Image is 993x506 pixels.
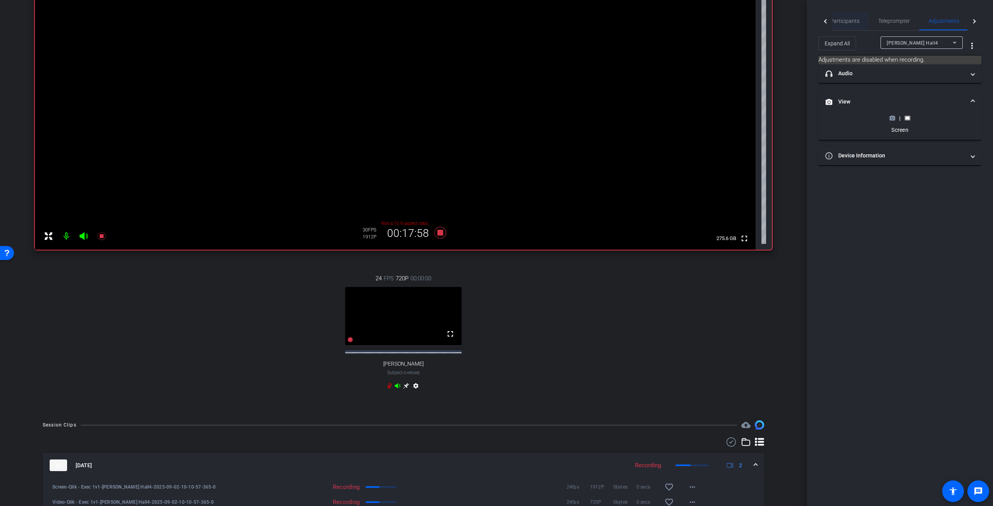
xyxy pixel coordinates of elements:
[404,371,420,375] span: Chrome
[590,483,613,491] span: 1912P
[967,41,977,50] mat-icon: more_vert
[50,459,67,471] img: thumb-nail
[963,36,981,55] button: More Options for Adjustments Panel
[948,487,958,496] mat-icon: accessibility
[567,483,590,491] span: 24fps
[613,498,637,506] span: 0bytes
[878,18,910,24] span: Teleprompter
[403,370,404,375] span: -
[740,234,749,243] mat-icon: fullscreen
[664,482,674,492] mat-icon: favorite_border
[384,274,394,283] span: FPS
[818,55,981,64] mat-card: Adjustments are disabled when recording.
[818,36,856,50] button: Expand All
[974,487,983,496] mat-icon: message
[825,36,850,51] span: Expand All
[818,64,981,83] mat-expansion-panel-header: Audio
[411,383,420,392] mat-icon: settings
[375,274,382,283] span: 24
[52,483,233,491] span: Screen-Qlik - Exec 1v1-[PERSON_NAME] Hall4-2025-09-02-10-10-57-365-0
[590,498,613,506] span: 720P
[886,114,914,122] div: |
[886,126,914,134] div: Screen
[567,498,590,506] span: 24fps
[825,98,965,106] mat-panel-title: View
[887,40,938,46] span: [PERSON_NAME] Hall4
[368,227,376,233] span: FPS
[52,498,233,506] span: Video-Qlik - Exec 1v1-[PERSON_NAME] Hall4-2025-09-02-10-10-57-365-0
[631,461,665,470] div: Recording
[363,234,382,240] div: 1912P
[755,420,764,430] img: Session clips
[818,90,981,114] mat-expansion-panel-header: View
[637,498,660,506] span: 0 secs
[446,329,455,338] mat-icon: fullscreen
[396,274,408,283] span: 720P
[76,461,92,470] span: [DATE]
[714,234,739,243] span: 275.6 GB
[233,483,363,491] div: Recording
[929,18,959,24] span: Adjustments
[741,420,751,430] mat-icon: cloud_upload
[382,227,434,240] div: 00:17:58
[387,369,420,376] span: Subject
[830,18,860,24] span: Participants
[43,421,76,429] div: Session Clips
[613,483,637,491] span: 0bytes
[688,482,697,492] mat-icon: more_horiz
[383,361,424,367] span: [PERSON_NAME]
[818,114,981,140] div: View
[637,483,660,491] span: 0 secs
[818,147,981,165] mat-expansion-panel-header: Device Information
[739,461,742,470] span: 2
[825,152,965,160] mat-panel-title: Device Information
[43,453,764,478] mat-expansion-panel-header: thumb-nail[DATE]Recording2
[741,420,751,430] span: Destinations for your clips
[233,498,363,506] div: Recording
[363,220,446,227] p: Not a 16:9 aspect ratio
[410,274,431,283] span: 00:00:00
[363,227,382,233] div: 30
[825,69,965,78] mat-panel-title: Audio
